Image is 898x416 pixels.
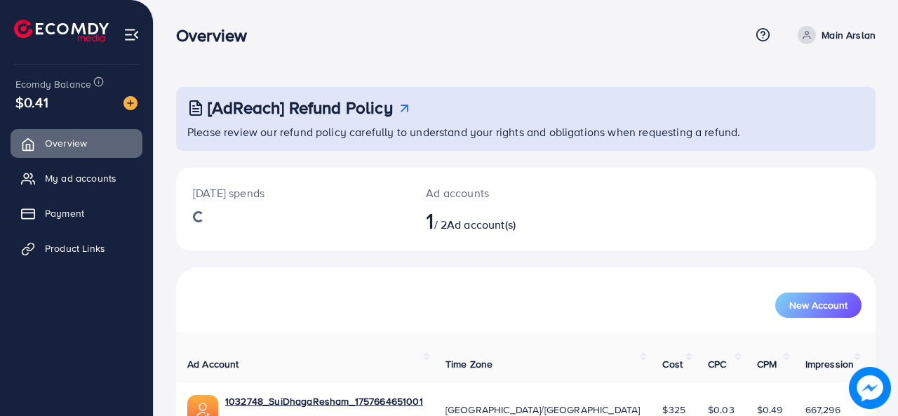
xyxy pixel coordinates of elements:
[426,204,434,236] span: 1
[11,164,142,192] a: My ad accounts
[822,27,876,43] p: Main Arslan
[447,217,516,232] span: Ad account(s)
[792,26,876,44] a: Main Arslan
[15,77,91,91] span: Ecomdy Balance
[123,27,140,43] img: menu
[426,207,567,234] h2: / 2
[208,98,393,118] h3: [AdReach] Refund Policy
[757,357,777,371] span: CPM
[45,136,87,150] span: Overview
[805,357,855,371] span: Impression
[426,184,567,201] p: Ad accounts
[849,367,891,409] img: image
[187,357,239,371] span: Ad Account
[789,300,847,310] span: New Account
[45,206,84,220] span: Payment
[45,241,105,255] span: Product Links
[662,357,683,371] span: Cost
[176,25,258,46] h3: Overview
[193,184,392,201] p: [DATE] spends
[708,357,726,371] span: CPC
[225,394,423,408] a: 1032748_SuiDhagaResham_1757664651001
[11,234,142,262] a: Product Links
[775,293,862,318] button: New Account
[45,171,116,185] span: My ad accounts
[15,92,48,112] span: $0.41
[11,199,142,227] a: Payment
[123,96,138,110] img: image
[445,357,492,371] span: Time Zone
[187,123,867,140] p: Please review our refund policy carefully to understand your rights and obligations when requesti...
[11,129,142,157] a: Overview
[14,20,109,41] img: logo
